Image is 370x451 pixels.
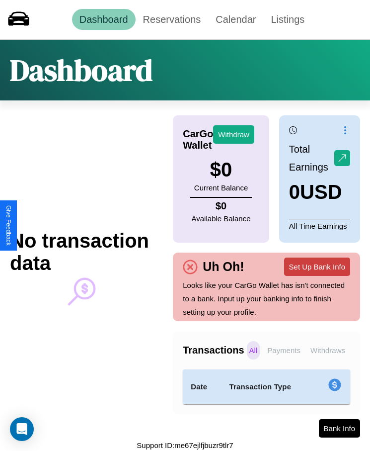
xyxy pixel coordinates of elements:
[192,200,251,212] h4: $ 0
[10,417,34,441] div: Open Intercom Messenger
[10,230,153,274] h2: No transaction data
[284,258,350,276] button: Set Up Bank Info
[183,369,350,404] table: simple table
[319,419,360,438] button: Bank Info
[192,212,251,225] p: Available Balance
[208,9,263,30] a: Calendar
[5,205,12,246] div: Give Feedback
[229,381,306,393] h4: Transaction Type
[308,341,348,360] p: Withdraws
[136,9,209,30] a: Reservations
[263,9,312,30] a: Listings
[183,345,244,356] h4: Transactions
[194,181,248,194] p: Current Balance
[247,341,260,360] p: All
[194,159,248,181] h3: $ 0
[72,9,136,30] a: Dashboard
[289,181,350,203] h3: 0 USD
[183,128,213,151] h4: CarGo Wallet
[191,381,213,393] h4: Date
[265,341,303,360] p: Payments
[289,140,334,176] p: Total Earnings
[183,278,350,319] p: Looks like your CarGo Wallet has isn't connected to a bank. Input up your banking info to finish ...
[213,125,254,144] button: Withdraw
[198,260,249,274] h4: Uh Oh!
[10,50,152,90] h1: Dashboard
[289,219,350,233] p: All Time Earnings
